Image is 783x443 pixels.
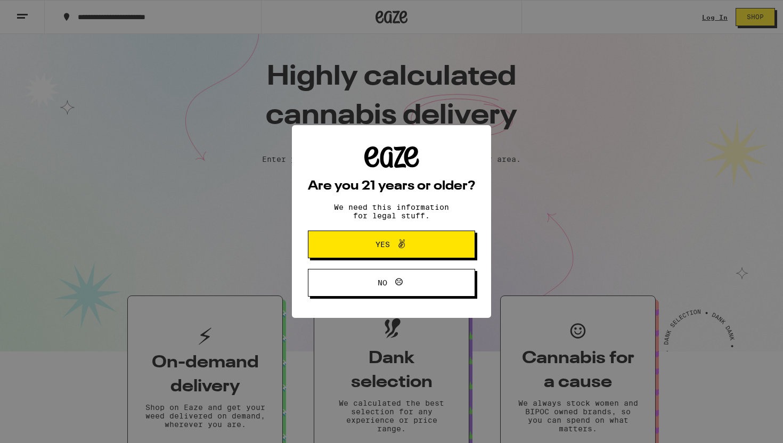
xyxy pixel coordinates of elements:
[308,231,475,258] button: Yes
[376,241,390,248] span: Yes
[378,279,387,286] span: No
[308,180,475,193] h2: Are you 21 years or older?
[325,203,458,220] p: We need this information for legal stuff.
[308,269,475,297] button: No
